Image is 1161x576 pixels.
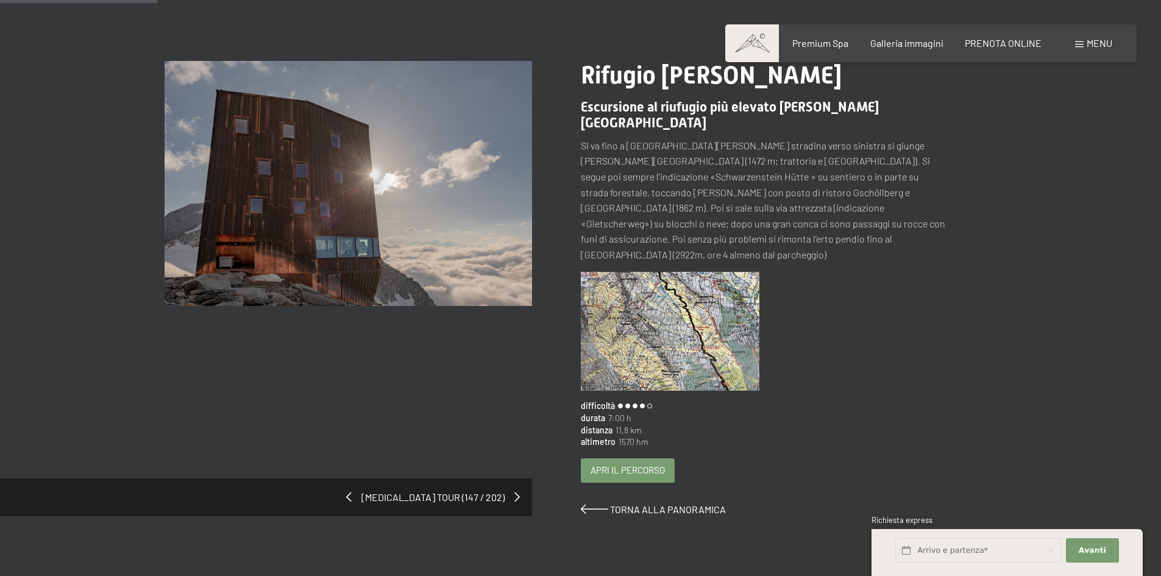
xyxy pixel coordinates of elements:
a: PRENOTA ONLINE [965,37,1042,49]
span: Torna alla panoramica [610,503,726,515]
span: altimetro [581,436,616,448]
a: Galleria immagini [870,37,943,49]
a: Torna alla panoramica [581,503,726,515]
span: 1570 hm [616,436,648,448]
span: difficoltà [581,400,615,412]
span: durata [581,412,605,424]
img: Rifugio Vittorio Veneto [581,272,760,391]
span: [MEDICAL_DATA] tour (147 / 202) [352,491,514,504]
span: Rifugio [PERSON_NAME] [581,61,842,90]
span: Escursione al riufugio più elevato [PERSON_NAME][GEOGRAPHIC_DATA] [581,99,879,130]
span: 11,8 km [612,424,642,436]
span: 7:00 h [605,412,631,424]
span: distanza [581,424,612,436]
span: Menu [1087,37,1112,49]
span: Apri il percorso [591,464,665,477]
a: Premium Spa [792,37,848,49]
img: Rifugio Vittorio Veneto [165,61,532,306]
button: Avanti [1066,538,1118,563]
p: Si va fino a [GEOGRAPHIC_DATA][PERSON_NAME] stradina verso sinistra si giunge [PERSON_NAME][GEOGR... [581,138,948,263]
span: Avanti [1079,545,1106,556]
span: Richiesta express [872,515,932,525]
